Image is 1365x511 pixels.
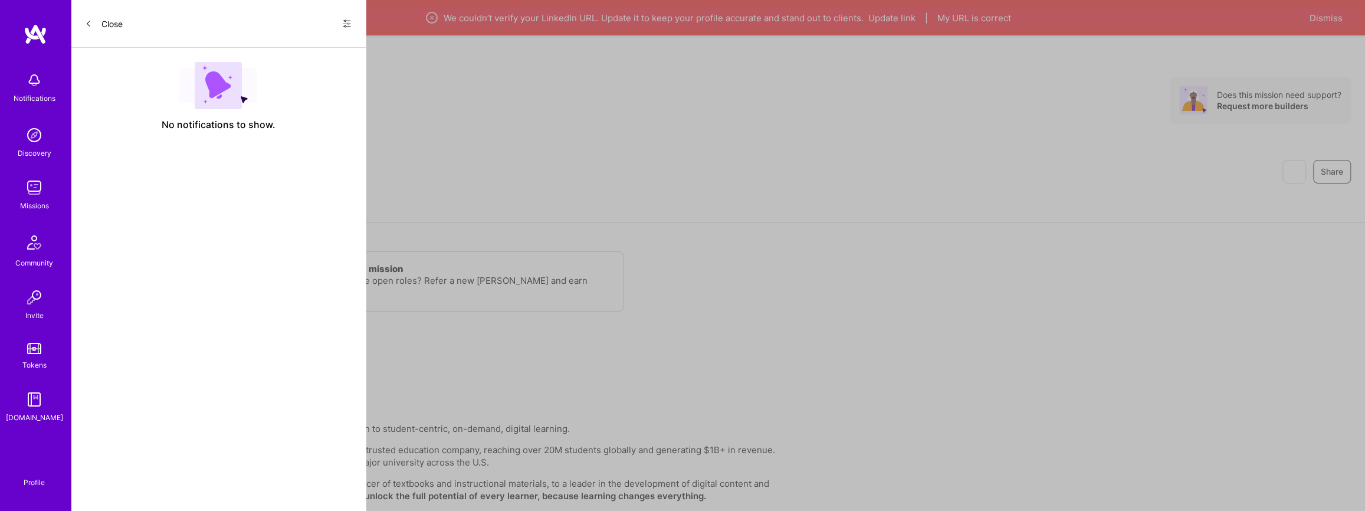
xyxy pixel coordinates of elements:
[15,257,53,269] div: Community
[18,147,51,159] div: Discovery
[22,286,46,309] img: Invite
[22,359,47,371] div: Tokens
[24,24,47,45] img: logo
[25,309,44,322] div: Invite
[179,62,257,109] img: empty
[20,199,49,212] div: Missions
[20,228,48,257] img: Community
[19,464,49,487] a: Profile
[22,68,46,92] img: bell
[22,176,46,199] img: teamwork
[22,123,46,147] img: discovery
[22,388,46,411] img: guide book
[6,411,63,424] div: [DOMAIN_NAME]
[24,476,45,487] div: Profile
[162,119,275,131] span: No notifications to show.
[14,92,55,104] div: Notifications
[27,343,41,354] img: tokens
[85,14,123,33] button: Close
